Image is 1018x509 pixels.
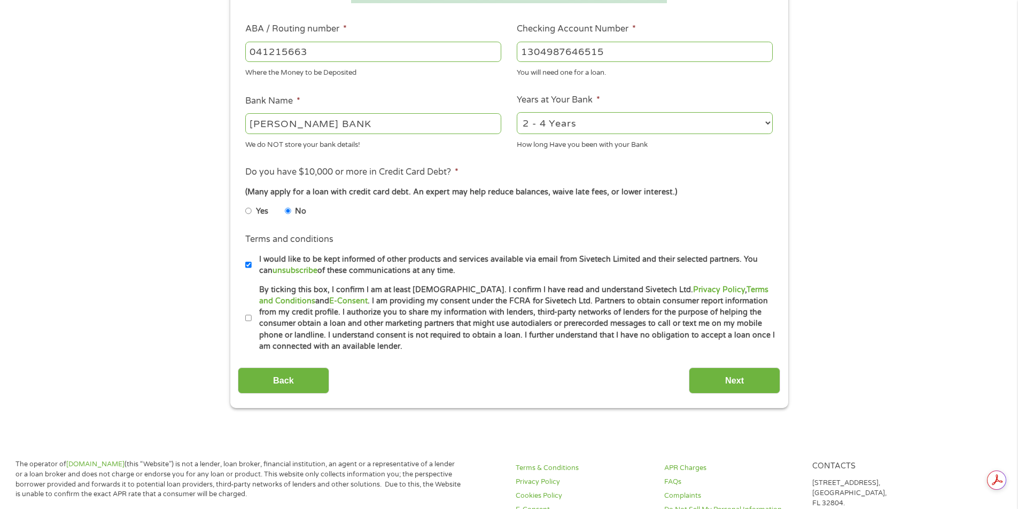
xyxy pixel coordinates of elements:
[517,136,773,150] div: How long Have you been with your Bank
[689,367,780,394] input: Next
[259,285,768,306] a: Terms and Conditions
[664,491,800,501] a: Complaints
[516,463,651,473] a: Terms & Conditions
[517,42,773,62] input: 345634636
[295,206,306,217] label: No
[516,491,651,501] a: Cookies Policy
[517,64,773,79] div: You will need one for a loan.
[693,285,745,294] a: Privacy Policy
[329,296,368,306] a: E-Consent
[245,186,772,198] div: (Many apply for a loan with credit card debt. An expert may help reduce balances, waive late fees...
[66,460,125,468] a: [DOMAIN_NAME]
[15,459,461,500] p: The operator of (this “Website”) is not a lender, loan broker, financial institution, an agent or...
[256,206,268,217] label: Yes
[252,284,776,353] label: By ticking this box, I confirm I am at least [DEMOGRAPHIC_DATA]. I confirm I have read and unders...
[245,96,300,107] label: Bank Name
[238,367,329,394] input: Back
[245,136,501,150] div: We do NOT store your bank details!
[245,167,459,178] label: Do you have $10,000 or more in Credit Card Debt?
[273,266,317,275] a: unsubscribe
[517,24,636,35] label: Checking Account Number
[245,42,501,62] input: 263177916
[812,478,948,508] p: [STREET_ADDRESS], [GEOGRAPHIC_DATA], FL 32804.
[252,254,776,277] label: I would like to be kept informed of other products and services available via email from Sivetech...
[516,477,651,487] a: Privacy Policy
[245,234,333,245] label: Terms and conditions
[664,463,800,473] a: APR Charges
[812,461,948,472] h4: Contacts
[664,477,800,487] a: FAQs
[245,64,501,79] div: Where the Money to be Deposited
[517,95,600,106] label: Years at Your Bank
[245,24,347,35] label: ABA / Routing number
